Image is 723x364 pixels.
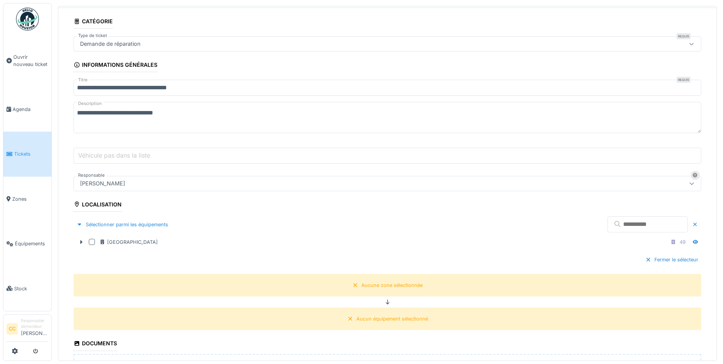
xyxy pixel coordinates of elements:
[13,53,48,68] span: Ouvrir nouveau ticket
[16,8,39,31] img: Badge_color-CXgf-gQk.svg
[77,32,109,39] label: Type de ticket
[14,285,48,292] span: Stock
[680,238,686,246] div: 49
[74,199,122,212] div: Localisation
[74,16,113,29] div: Catégorie
[6,323,18,335] li: CC
[356,315,428,322] div: Aucun équipement sélectionné
[677,33,691,39] div: Requis
[15,240,48,247] span: Équipements
[77,172,106,179] label: Responsable
[77,151,152,160] label: Véhicule pas dans la liste
[74,219,171,230] div: Sélectionner parmi les équipements
[361,282,423,289] div: Aucune zone sélectionnée
[3,221,51,266] a: Équipements
[677,77,691,83] div: Requis
[74,59,157,72] div: Informations générales
[77,40,144,48] div: Demande de réparation
[12,195,48,203] span: Zones
[77,77,89,83] label: Titre
[21,318,48,340] li: [PERSON_NAME]
[642,254,701,265] div: Fermer le sélecteur
[3,266,51,311] a: Stock
[21,318,48,330] div: Responsable demandeur
[3,132,51,176] a: Tickets
[3,35,51,87] a: Ouvrir nouveau ticket
[14,150,48,158] span: Tickets
[3,177,51,221] a: Zones
[77,99,103,108] label: Description
[77,179,128,188] div: [PERSON_NAME]
[6,318,48,342] a: CC Responsable demandeur[PERSON_NAME]
[74,338,117,351] div: Documents
[99,238,158,246] div: [GEOGRAPHIC_DATA]
[3,87,51,132] a: Agenda
[13,106,48,113] span: Agenda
